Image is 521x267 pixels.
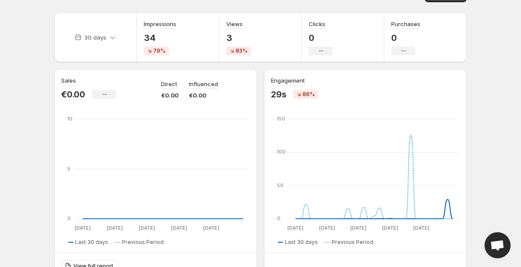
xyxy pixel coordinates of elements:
p: 30 days [84,33,106,42]
text: 0 [67,215,71,221]
span: Previous Period [122,239,164,246]
span: 79% [153,47,165,54]
p: 0 [309,33,333,43]
a: Open chat [485,232,511,258]
text: 50 [277,182,284,188]
h3: Views [226,20,243,28]
span: 86% [303,91,315,98]
h3: Sales [61,76,76,85]
text: 150 [277,116,285,122]
text: 100 [277,149,286,155]
h3: Clicks [309,20,325,28]
p: 0 [391,33,420,43]
text: [DATE] [171,225,187,231]
text: [DATE] [107,225,123,231]
text: 5 [67,166,70,172]
p: 29s [271,89,286,100]
text: [DATE] [382,225,398,231]
text: [DATE] [350,225,366,231]
text: [DATE] [413,225,429,231]
p: €0.00 [189,91,218,100]
h3: Impressions [144,20,176,28]
text: [DATE] [287,225,303,231]
p: €0.00 [161,91,178,100]
p: €0.00 [61,89,85,100]
text: 0 [277,215,280,221]
text: [DATE] [139,225,155,231]
p: Influenced [189,80,218,88]
text: [DATE] [203,225,219,231]
text: [DATE] [75,225,91,231]
text: [DATE] [319,225,335,231]
p: 3 [226,33,251,43]
span: Last 30 days [285,239,318,246]
p: 34 [144,33,176,43]
span: Previous Period [332,239,373,246]
h3: Engagement [271,76,305,85]
p: Direct [161,80,177,88]
h3: Purchases [391,20,420,28]
span: Last 30 days [75,239,108,246]
span: 83% [236,47,247,54]
text: 10 [67,116,73,122]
